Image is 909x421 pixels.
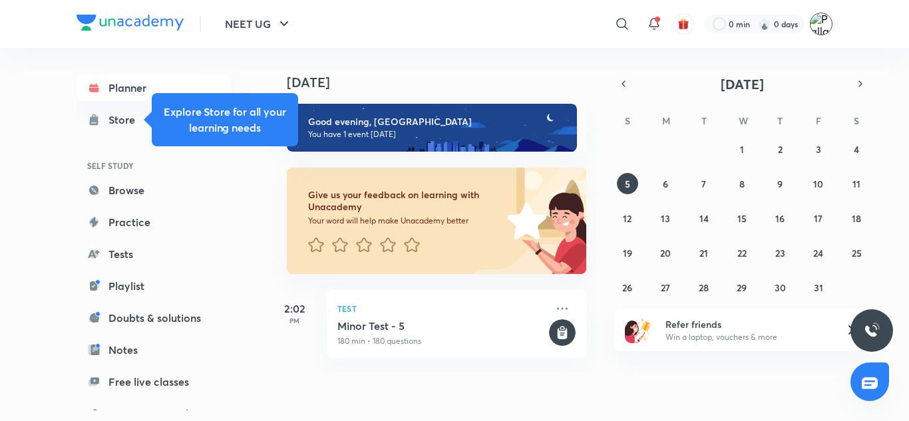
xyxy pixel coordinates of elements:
[673,13,694,35] button: avatar
[731,138,753,160] button: October 1, 2025
[854,143,859,156] abbr: October 4, 2025
[462,168,586,274] img: feedback_image
[739,114,748,127] abbr: Wednesday
[808,138,829,160] button: October 3, 2025
[810,13,832,35] img: Pallavi Pallavi
[769,208,791,229] button: October 16, 2025
[852,178,860,190] abbr: October 11, 2025
[758,17,771,31] img: streak
[693,242,715,263] button: October 21, 2025
[816,143,821,156] abbr: October 3, 2025
[854,114,859,127] abbr: Saturday
[655,208,676,229] button: October 13, 2025
[77,74,231,101] a: Planner
[77,209,231,235] a: Practice
[699,212,709,225] abbr: October 14, 2025
[737,247,747,259] abbr: October 22, 2025
[693,277,715,298] button: October 28, 2025
[769,242,791,263] button: October 23, 2025
[308,116,565,128] h6: Good evening, [GEOGRAPHIC_DATA]
[808,277,829,298] button: October 31, 2025
[778,143,783,156] abbr: October 2, 2025
[661,281,670,294] abbr: October 27, 2025
[693,208,715,229] button: October 14, 2025
[337,319,546,333] h5: Minor Test - 5
[108,112,143,128] div: Store
[77,241,231,267] a: Tests
[655,277,676,298] button: October 27, 2025
[814,281,823,294] abbr: October 31, 2025
[662,114,670,127] abbr: Monday
[665,331,829,343] p: Win a laptop, vouchers & more
[813,178,823,190] abbr: October 10, 2025
[775,212,785,225] abbr: October 16, 2025
[77,15,184,31] img: Company Logo
[623,247,632,259] abbr: October 19, 2025
[740,143,744,156] abbr: October 1, 2025
[701,114,707,127] abbr: Tuesday
[852,212,861,225] abbr: October 18, 2025
[617,208,638,229] button: October 12, 2025
[287,74,600,90] h4: [DATE]
[737,281,747,294] abbr: October 29, 2025
[814,212,822,225] abbr: October 17, 2025
[769,138,791,160] button: October 2, 2025
[77,305,231,331] a: Doubts & solutions
[661,212,670,225] abbr: October 13, 2025
[308,129,565,140] p: You have 1 event [DATE]
[162,104,287,136] h5: Explore Store for all your learning needs
[699,281,709,294] abbr: October 28, 2025
[77,106,231,133] a: Store
[775,281,786,294] abbr: October 30, 2025
[660,247,671,259] abbr: October 20, 2025
[217,11,300,37] button: NEET UG
[813,247,823,259] abbr: October 24, 2025
[308,215,502,226] p: Your word will help make Unacademy better
[655,242,676,263] button: October 20, 2025
[816,114,821,127] abbr: Friday
[846,173,867,194] button: October 11, 2025
[665,317,829,331] h6: Refer friends
[77,15,184,34] a: Company Logo
[721,75,764,93] span: [DATE]
[701,178,706,190] abbr: October 7, 2025
[77,273,231,299] a: Playlist
[337,335,546,347] p: 180 min • 180 questions
[663,178,668,190] abbr: October 6, 2025
[617,242,638,263] button: October 19, 2025
[677,18,689,30] img: avatar
[77,337,231,363] a: Notes
[737,212,747,225] abbr: October 15, 2025
[808,173,829,194] button: October 10, 2025
[308,189,502,213] h6: Give us your feedback on learning with Unacademy
[622,281,632,294] abbr: October 26, 2025
[731,208,753,229] button: October 15, 2025
[769,173,791,194] button: October 9, 2025
[77,368,231,395] a: Free live classes
[864,323,880,339] img: ttu
[633,74,851,93] button: [DATE]
[852,247,862,259] abbr: October 25, 2025
[775,247,785,259] abbr: October 23, 2025
[617,277,638,298] button: October 26, 2025
[731,277,753,298] button: October 29, 2025
[623,212,632,225] abbr: October 12, 2025
[699,247,708,259] abbr: October 21, 2025
[731,242,753,263] button: October 22, 2025
[625,178,630,190] abbr: October 5, 2025
[769,277,791,298] button: October 30, 2025
[287,104,577,152] img: evening
[617,173,638,194] button: October 5, 2025
[846,208,867,229] button: October 18, 2025
[77,154,231,177] h6: SELF STUDY
[808,242,829,263] button: October 24, 2025
[268,301,321,317] h5: 2:02
[808,208,829,229] button: October 17, 2025
[625,114,630,127] abbr: Sunday
[739,178,745,190] abbr: October 8, 2025
[77,177,231,204] a: Browse
[777,114,783,127] abbr: Thursday
[625,317,651,343] img: referral
[846,138,867,160] button: October 4, 2025
[731,173,753,194] button: October 8, 2025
